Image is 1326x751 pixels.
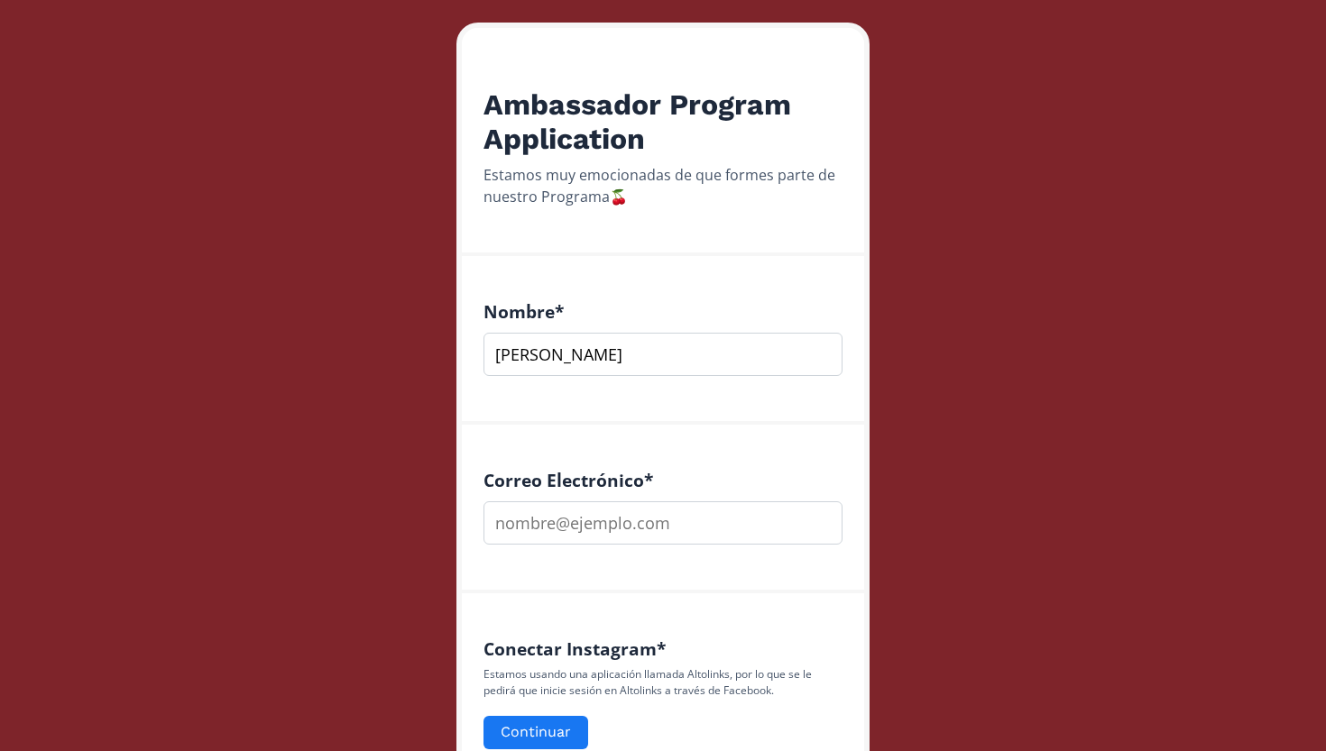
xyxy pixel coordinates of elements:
h4: Correo Electrónico * [483,470,843,490]
h2: Ambassador Program Application [483,87,843,157]
h4: Conectar Instagram * [483,638,843,659]
p: Estamos usando una aplicación llamada Altolinks, por lo que se le pedirá que inicie sesión en Alt... [483,666,843,699]
input: Escribe aquí tu respuesta... [483,333,843,376]
input: nombre@ejemplo.com [483,501,843,545]
h4: Nombre * [483,301,843,322]
div: Estamos muy emocionadas de que formes parte de nuestro Programa🍒 [483,164,843,207]
button: Continuar [483,716,588,749]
